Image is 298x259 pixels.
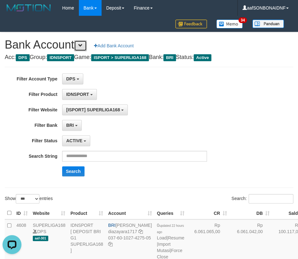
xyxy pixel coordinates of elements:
[248,194,293,203] input: Search:
[5,38,293,51] h1: Bank Account
[14,207,30,219] th: ID: activate to sort column ascending
[157,242,170,253] a: Import Mutasi
[5,3,53,13] img: MOTION_logo.png
[187,207,229,219] th: CR: activate to sort column ascending
[3,3,21,21] button: Open LiveChat chat widget
[194,54,212,61] span: Active
[108,242,113,247] a: Copy 037601027427505 to clipboard
[108,229,137,234] a: diazayara1717
[5,194,53,203] label: Show entries
[138,229,143,234] a: Copy diazayara1717 to clipboard
[157,223,184,234] span: 0
[238,17,247,23] span: 34
[47,54,74,61] span: IDNSPORT
[66,123,74,128] span: BRI
[68,207,106,219] th: Product: activate to sort column ascending
[175,20,207,28] img: Feedback.jpg
[66,76,75,81] span: DPS
[66,138,82,143] span: ACTIVE
[16,54,30,61] span: DPS
[62,120,82,131] button: BRI
[231,194,293,203] label: Search:
[212,16,248,32] a: 34
[168,235,184,240] a: Resume
[91,54,149,61] span: ISPORT > SUPERLIGA168
[66,92,89,97] span: IDNSPORT
[216,20,243,28] img: Button%20Memo.svg
[62,104,128,115] button: [ISPORT] SUPERLIGA168
[33,236,48,241] span: aaf-301
[163,54,176,61] span: BRI
[157,224,184,234] span: updated 22 hours ago
[62,89,97,100] button: IDNSPORT
[252,20,284,28] img: panduan.png
[66,107,120,112] span: [ISPORT] SUPERLIGA168
[157,235,167,240] a: Load
[62,74,83,84] button: DPS
[62,166,85,176] button: Search
[16,194,39,203] select: Showentries
[106,207,154,219] th: Account: activate to sort column ascending
[5,54,293,61] h4: Acc: Group: Game: Bank: Status:
[230,207,272,219] th: DB: activate to sort column ascending
[108,223,115,228] span: BRI
[33,223,66,228] a: SUPERLIGA168
[30,207,68,219] th: Website: activate to sort column ascending
[154,207,187,219] th: Queries: activate to sort column ascending
[90,40,137,51] a: Add Bank Account
[62,135,90,146] button: ACTIVE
